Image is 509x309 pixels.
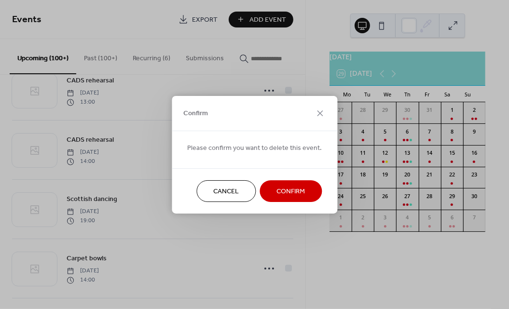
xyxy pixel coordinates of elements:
span: Please confirm you want to delete this event. [187,143,322,153]
button: Confirm [260,180,322,202]
button: Cancel [196,180,256,202]
span: Confirm [183,109,208,119]
span: Cancel [213,187,239,197]
span: Confirm [276,187,305,197]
